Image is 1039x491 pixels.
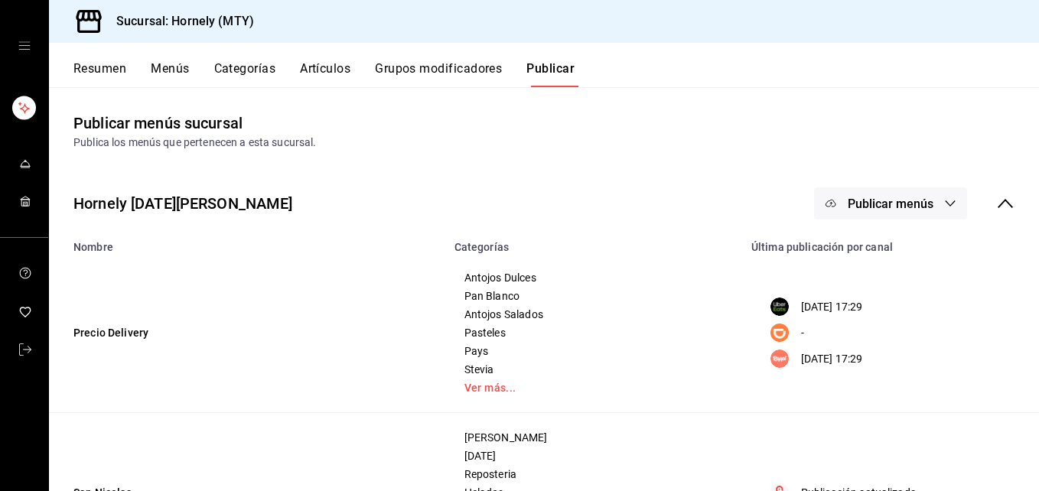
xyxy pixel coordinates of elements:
[445,232,742,253] th: Categorías
[73,61,1039,87] div: navigation tabs
[49,253,445,413] td: Precio Delivery
[464,327,723,338] span: Pasteles
[18,40,31,52] button: open drawer
[151,61,189,87] button: Menús
[104,12,254,31] h3: Sucursal: Hornely (MTY)
[464,382,723,393] a: Ver más...
[464,309,723,320] span: Antojos Salados
[73,135,1015,151] div: Publica los menús que pertenecen a esta sucursal.
[801,351,863,367] p: [DATE] 17:29
[742,232,1039,253] th: Última publicación por canal
[464,272,723,283] span: Antojos Dulces
[375,61,502,87] button: Grupos modificadores
[801,299,863,315] p: [DATE] 17:29
[848,197,933,211] span: Publicar menús
[464,346,723,356] span: Pays
[214,61,276,87] button: Categorías
[464,291,723,301] span: Pan Blanco
[49,232,445,253] th: Nombre
[814,187,967,219] button: Publicar menús
[526,61,575,87] button: Publicar
[73,192,293,215] div: Hornely [DATE][PERSON_NAME]
[464,469,723,480] span: Reposteria
[300,61,350,87] button: Artículos
[801,325,804,341] p: -
[464,450,723,461] span: [DATE]
[464,432,723,443] span: [PERSON_NAME]
[73,112,243,135] div: Publicar menús sucursal
[73,61,126,87] button: Resumen
[464,364,723,375] span: Stevia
